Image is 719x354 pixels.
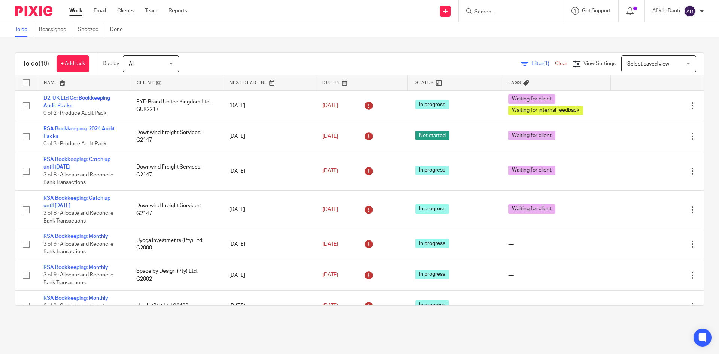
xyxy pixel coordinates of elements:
span: 3 of 8 · Allocate and Reconcile Bank Transactions [43,211,113,224]
img: Pixie [15,6,52,16]
td: [DATE] [222,121,315,152]
div: --- [508,302,603,310]
span: Tags [509,81,521,85]
a: Done [110,22,128,37]
span: All [129,61,134,67]
span: [DATE] [322,169,338,174]
div: --- [508,240,603,248]
img: svg%3E [684,5,696,17]
span: View Settings [583,61,616,66]
span: (1) [543,61,549,66]
a: Snoozed [78,22,104,37]
span: [DATE] [322,134,338,139]
span: 3 of 8 · Allocate and Reconcile Bank Transactions [43,172,113,185]
td: [DATE] [222,90,315,121]
td: [DATE] [222,190,315,229]
span: 3 of 9 · Allocate and Reconcile Bank Transactions [43,273,113,286]
span: In progress [415,239,449,248]
span: Waiting for client [508,94,555,104]
span: (19) [39,61,49,67]
span: [DATE] [322,103,338,108]
span: In progress [415,100,449,109]
span: In progress [415,166,449,175]
span: 6 of 9 · Send management accounts to client [43,303,104,317]
input: Search [474,9,541,16]
span: Filter [531,61,555,66]
a: Email [94,7,106,15]
a: RSA Bookkeeping: Monthly [43,234,108,239]
a: Clients [117,7,134,15]
a: Reports [169,7,187,15]
a: Reassigned [39,22,72,37]
span: Not started [415,131,449,140]
td: Uyoga Investments (Pty) Ltd: G2000 [129,229,222,260]
span: In progress [415,204,449,214]
td: [DATE] [222,260,315,290]
a: D2. UK Ltd Co: Bookkeeping Audit Packs [43,96,110,108]
span: Select saved view [627,61,669,67]
div: --- [508,272,603,279]
span: In progress [415,270,449,279]
a: RSA Bookkeeping: Monthly [43,296,108,301]
a: RSA Bookkeeping: Catch up until [DATE] [43,157,110,170]
td: [DATE] [222,291,315,321]
td: Umaki (Pty) Ltd G2402 [129,291,222,321]
span: [DATE] [322,242,338,247]
span: 0 of 3 · Produce Audit Pack [43,142,106,147]
a: + Add task [57,55,89,72]
span: Waiting for client [508,166,555,175]
td: Downwind Freight Services: G2147 [129,152,222,190]
a: Clear [555,61,567,66]
h1: To do [23,60,49,68]
p: Afikile Danti [652,7,680,15]
td: RYD Brand United Kingdom Ltd - GUK2217 [129,90,222,121]
span: [DATE] [322,272,338,278]
span: 3 of 9 · Allocate and Reconcile Bank Transactions [43,242,113,255]
a: RSA Bookkeeping: 2024 Audit Packs [43,126,115,139]
td: [DATE] [222,152,315,190]
p: Due by [103,60,119,67]
a: Team [145,7,157,15]
a: RSA Bookkeeping: Monthly [43,265,108,270]
td: Downwind Freight Services: G2147 [129,121,222,152]
span: In progress [415,300,449,310]
span: [DATE] [322,303,338,309]
span: 0 of 2 · Produce Audit Pack [43,111,106,116]
a: Work [69,7,82,15]
span: Waiting for client [508,204,555,214]
td: Downwind Freight Services: G2147 [129,190,222,229]
td: [DATE] [222,229,315,260]
span: Waiting for internal feedback [508,106,583,115]
td: Space by Design (Pty) Ltd: G2002 [129,260,222,290]
a: RSA Bookkeeping: Catch up until [DATE] [43,196,110,208]
span: Get Support [582,8,611,13]
span: Waiting for client [508,131,555,140]
a: To do [15,22,33,37]
span: [DATE] [322,207,338,212]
